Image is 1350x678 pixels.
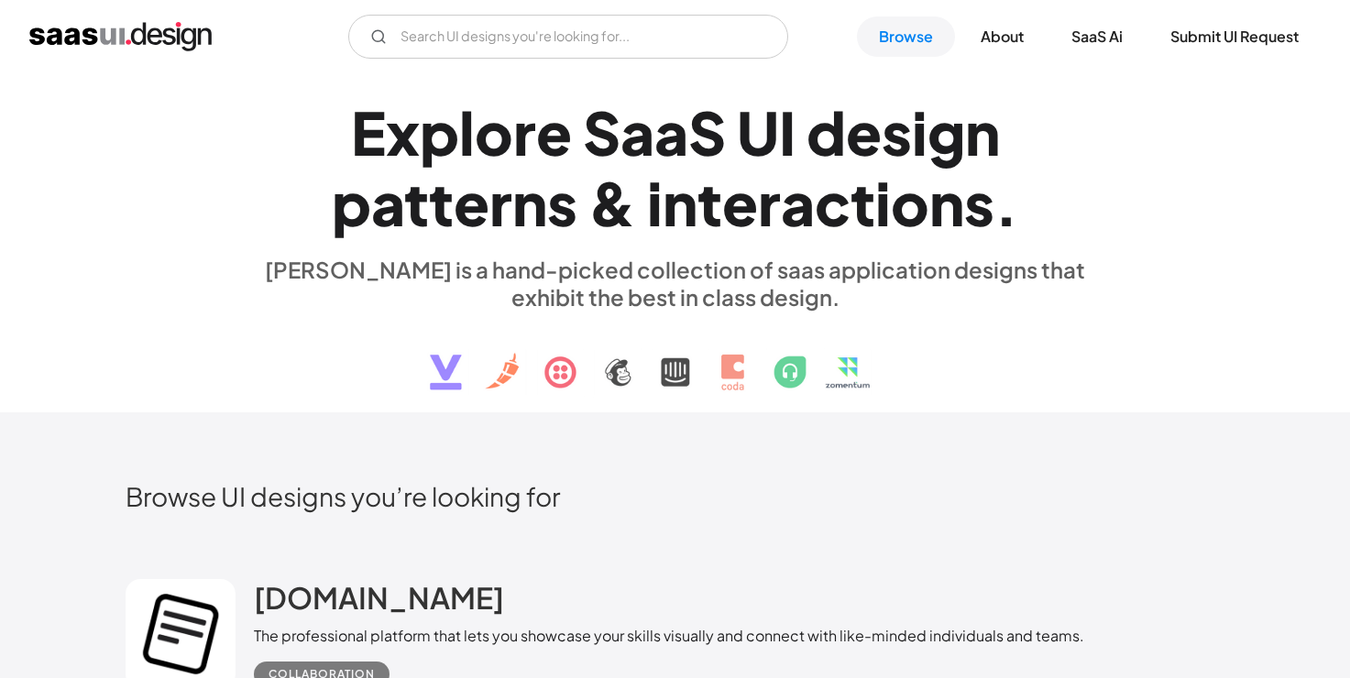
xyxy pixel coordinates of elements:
[254,625,1084,647] div: The professional platform that lets you showcase your skills visually and connect with like-minde...
[126,480,1225,512] h2: Browse UI designs you’re looking for
[1148,16,1321,57] a: Submit UI Request
[348,15,788,59] input: Search UI designs you're looking for...
[959,16,1046,57] a: About
[254,256,1097,311] div: [PERSON_NAME] is a hand-picked collection of saas application designs that exhibit the best in cl...
[254,97,1097,238] h1: Explore SaaS UI design patterns & interactions.
[254,579,504,625] a: [DOMAIN_NAME]
[857,16,955,57] a: Browse
[398,311,953,406] img: text, icon, saas logo
[254,579,504,616] h2: [DOMAIN_NAME]
[1049,16,1145,57] a: SaaS Ai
